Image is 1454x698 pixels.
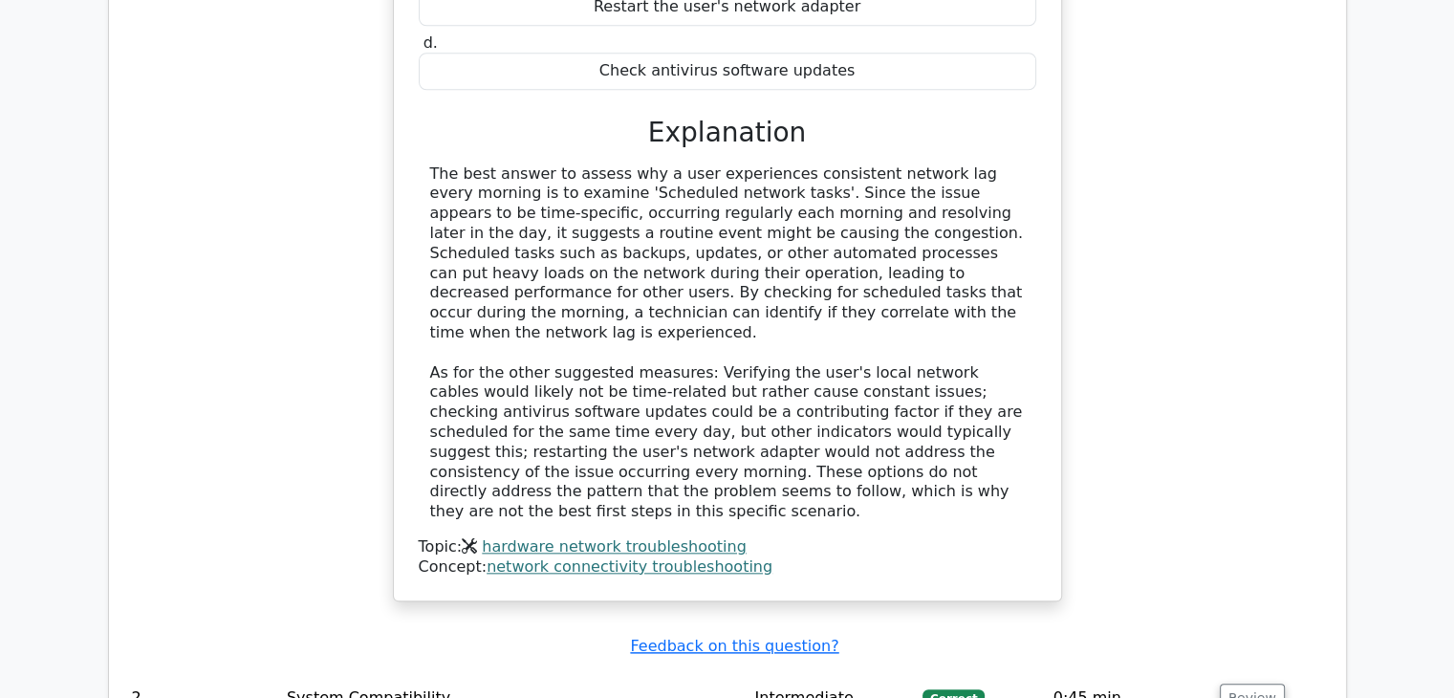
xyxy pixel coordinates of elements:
a: hardware network troubleshooting [482,537,746,556]
div: Topic: [419,537,1036,557]
a: Feedback on this question? [630,637,838,655]
span: d. [423,33,438,52]
div: Concept: [419,557,1036,578]
div: The best answer to assess why a user experiences consistent network lag every morning is to exami... [430,164,1025,522]
div: Check antivirus software updates [419,53,1036,90]
a: network connectivity troubleshooting [487,557,772,576]
h3: Explanation [430,117,1025,149]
